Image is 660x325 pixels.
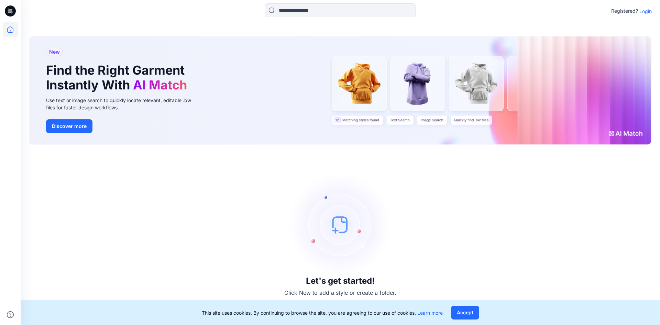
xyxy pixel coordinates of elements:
a: Learn more [417,310,443,316]
h1: Find the Right Garment Instantly With [46,63,190,93]
h3: Let's get started! [306,276,375,286]
button: Accept [451,306,479,319]
span: New [49,48,60,56]
p: Click New to add a style or create a folder. [284,289,396,297]
div: Use text or image search to quickly locate relevant, editable .bw files for faster design workflows. [46,97,201,111]
span: AI Match [133,77,187,93]
p: Registered? [611,7,638,15]
img: empty-state-image.svg [289,173,392,276]
p: This site uses cookies. By continuing to browse the site, you are agreeing to our use of cookies. [202,309,443,316]
p: Login [639,8,652,15]
button: Discover more [46,119,92,133]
